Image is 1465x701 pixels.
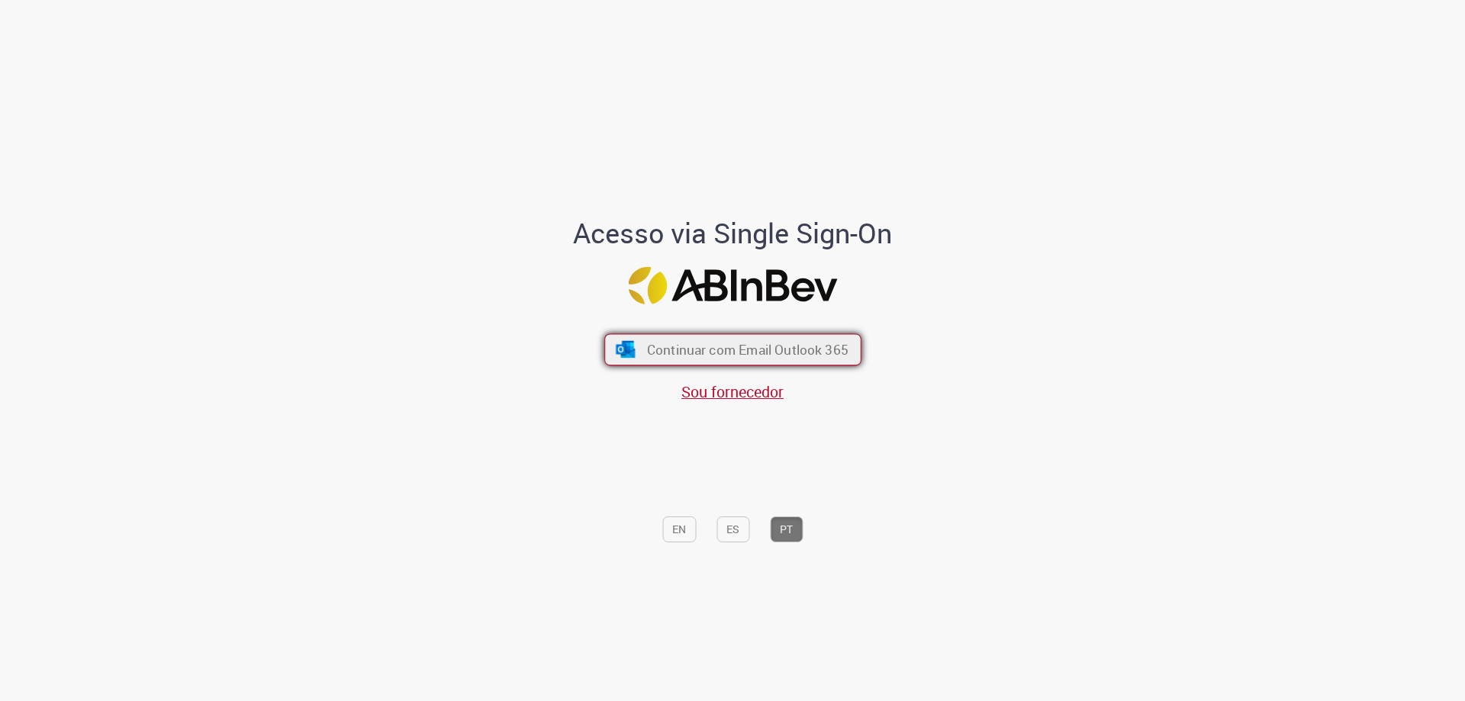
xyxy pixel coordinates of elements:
img: ícone Azure/Microsoft 360 [614,341,636,358]
span: Continuar com Email Outlook 365 [646,341,848,359]
button: PT [770,516,803,542]
a: Sou fornecedor [681,381,784,402]
img: Logo ABInBev [628,267,837,304]
button: ícone Azure/Microsoft 360 Continuar com Email Outlook 365 [604,334,861,366]
button: ES [716,516,749,542]
button: EN [662,516,696,542]
h1: Acesso via Single Sign-On [521,218,945,249]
